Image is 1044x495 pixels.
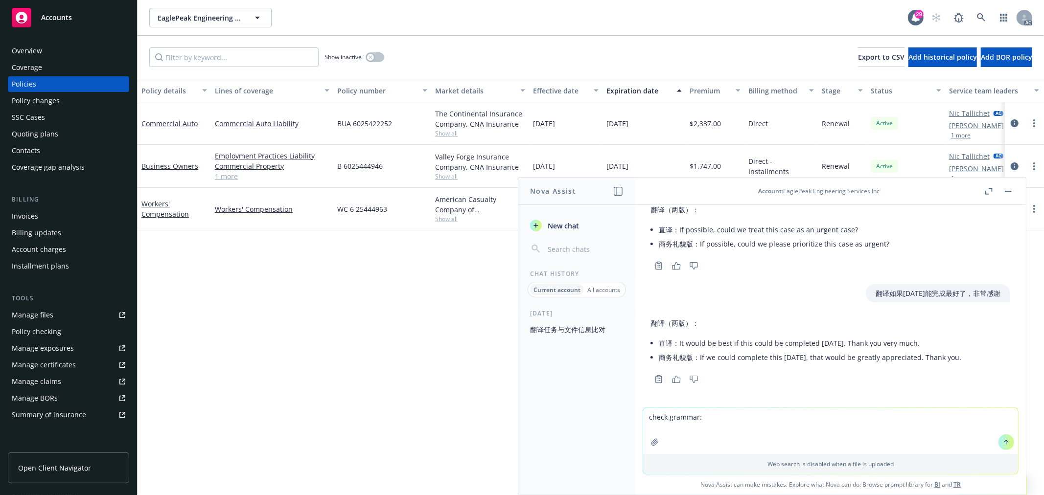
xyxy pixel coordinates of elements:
div: Valley Forge Insurance Company, CNA Insurance [435,152,525,172]
a: Start snowing [927,8,946,27]
span: Direct - Installments [748,156,814,177]
a: more [1028,117,1040,129]
span: B 6025444946 [337,161,383,171]
span: Show all [435,172,525,180]
div: The Continental Insurance Company, CNA Insurance [435,109,525,129]
div: Billing updates [12,225,61,241]
div: Manage certificates [12,357,76,373]
button: Add BOR policy [981,47,1032,67]
a: Nic Tallichet [949,108,990,118]
span: Open Client Navigator [18,463,91,473]
span: Accounts [41,14,72,22]
button: Lines of coverage [211,79,333,102]
div: Summary of insurance [12,407,86,423]
span: $2,337.00 [690,118,721,129]
h1: Nova Assist [530,186,576,196]
div: Tools [8,293,129,303]
input: Filter by keyword... [149,47,319,67]
a: Quoting plans [8,126,129,142]
a: Manage certificates [8,357,129,373]
div: Premium [690,86,730,96]
span: Show all [435,129,525,137]
a: Policy checking [8,324,129,339]
button: Policy details [138,79,211,102]
a: [PERSON_NAME] [949,120,1004,131]
button: Market details [431,79,529,102]
span: Nova Assist can make mistakes. Explore what Nova can do: Browse prompt library for and [639,474,1022,495]
div: Billing method [748,86,803,96]
div: Manage exposures [12,340,74,356]
button: Effective date [529,79,603,102]
div: Quoting plans [12,126,58,142]
button: 1 more [951,133,971,138]
a: Commercial Auto Liability [215,118,329,129]
span: $1,747.00 [690,161,721,171]
button: 1 more [951,176,971,181]
span: Add BOR policy [981,52,1032,62]
a: Manage exposures [8,340,129,356]
div: Effective date [533,86,588,96]
div: Analytics hub [8,442,129,452]
a: Commercial Property [215,161,329,171]
a: Account charges [8,242,129,257]
a: Search [972,8,991,27]
a: Policy changes [8,93,129,109]
span: Export to CSV [858,52,905,62]
a: [PERSON_NAME] [949,163,1004,174]
span: Direct [748,118,768,129]
div: Lines of coverage [215,86,319,96]
div: Contacts [12,143,40,158]
a: circleInformation [1009,160,1021,172]
a: Coverage gap analysis [8,159,129,175]
span: Renewal [822,161,850,171]
p: 翻译（两版）： [651,318,961,328]
a: Accounts [8,4,129,31]
a: Overview [8,43,129,59]
div: Policy number [337,86,417,96]
button: Export to CSV [858,47,905,67]
div: SSC Cases [12,110,45,125]
a: Coverage [8,60,129,75]
div: Billing [8,195,129,204]
div: : EaglePeak Engineering Services Inc [758,187,880,195]
a: Billing updates [8,225,129,241]
p: All accounts [587,286,620,294]
a: Contacts [8,143,129,158]
button: 翻译任务与文件信息比对 [526,321,627,337]
a: Installment plans [8,258,129,274]
div: Chat History [518,270,635,278]
div: 29 [915,10,924,19]
div: Coverage gap analysis [12,159,85,175]
li: 商务礼貌版：If we could complete this [DATE], that would be greatly appreciated. Thank you. [659,350,961,364]
span: EaglePeak Engineering Services Inc [158,13,242,23]
a: Switch app [994,8,1014,27]
input: Search chats [546,242,624,256]
span: [DATE] [606,118,628,129]
button: Service team leaders [945,79,1043,102]
a: TR [953,480,961,489]
a: Commercial Auto [141,119,198,128]
svg: Copy to clipboard [654,375,663,383]
span: Renewal [822,118,850,129]
textarea: check grammar: [643,408,1018,454]
button: Policy number [333,79,431,102]
div: Overview [12,43,42,59]
span: Active [875,162,894,171]
li: 商务礼貌版：If possible, could we please prioritize this case as urgent? [659,237,889,251]
a: Workers' Compensation [141,199,189,219]
button: Premium [686,79,744,102]
span: New chat [546,221,579,231]
a: more [1028,203,1040,215]
a: Manage files [8,307,129,323]
div: Policy changes [12,93,60,109]
li: 直译：If possible, could we treat this case as an urgent case? [659,223,889,237]
a: Policies [8,76,129,92]
span: Active [875,119,894,128]
p: 翻译如果[DATE]能完成最好了，非常感谢 [876,288,1000,298]
button: EaglePeak Engineering Services Inc [149,8,272,27]
a: Summary of insurance [8,407,129,423]
a: Manage claims [8,374,129,389]
div: American Casualty Company of [GEOGRAPHIC_DATA], [US_STATE], CNA Insurance [435,194,525,215]
div: Service team leaders [949,86,1028,96]
div: Expiration date [606,86,671,96]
